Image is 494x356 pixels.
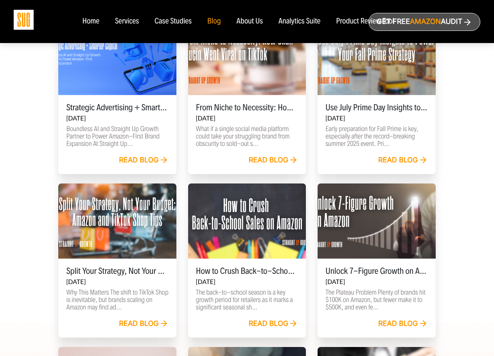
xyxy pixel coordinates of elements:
[196,266,298,276] h5: How to Crush Back-to-School Sales on Amazon
[249,320,298,328] a: Read blog
[82,17,99,26] a: Home
[196,115,298,122] h6: [DATE]
[196,103,298,112] h5: From Niche to Necessity: How Snail Mucin Went Viral on TikTok
[325,103,428,112] h5: Use July Prime Day Insights to Power Your Fall Prime Strategy
[119,320,169,328] a: Read blog
[66,125,168,147] p: Boundless AI and Straight Up Growth Partner to Power Amazon-First Brand Expansion At Straight Up...
[14,10,34,30] img: Sug
[66,115,168,122] h6: [DATE]
[325,266,428,276] h5: Unlock 7-Figure Growth on Amazon
[249,156,298,165] a: Read blog
[378,156,428,165] a: Read blog
[154,17,192,26] a: Case Studies
[325,115,428,122] h6: [DATE]
[66,289,168,311] p: Why This Matters The shift to TikTok Shop is inevitable, but brands scaling on Amazon may find ad...
[325,278,428,286] h6: [DATE]
[196,278,298,286] h6: [DATE]
[196,125,298,147] p: What if a single social media platform could take your struggling brand from obscurity to sold-ou...
[115,17,139,26] a: Services
[207,17,221,26] a: Blog
[196,289,298,311] p: The back-to-school season is a key growth period for retailers as it marks a significant seasonal...
[410,18,441,26] span: Amazon
[336,17,394,26] a: Product Review Tool
[237,17,263,26] a: About Us
[278,17,320,26] a: Analytics Suite
[119,156,169,165] a: Read blog
[66,103,168,112] h5: Strategic Advertising + Smarter Capital
[325,125,428,147] p: Early preparation for Fall Prime is key, especially after the record-breaking summer 2025 event. ...
[66,266,168,276] h5: Split Your Strategy, Not Your Budget: Amazon and TikTok Shop Tips
[368,13,480,31] a: Get freeAmazonAudit
[66,278,168,286] h6: [DATE]
[378,320,428,328] a: Read blog
[325,289,428,311] p: The Plateau Problem Plenty of brands hit $100K on Amazon, but fewer make it to $500K, and even fe...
